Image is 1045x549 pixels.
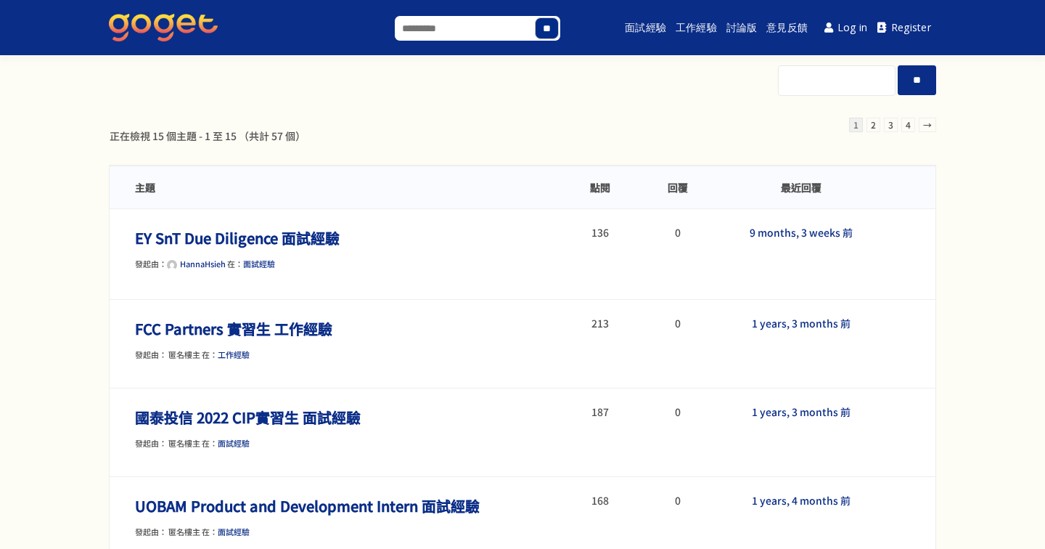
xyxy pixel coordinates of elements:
[561,495,639,505] li: 168
[167,258,226,269] a: HannaHsieh
[724,4,759,51] a: 討論版
[135,181,561,194] li: 主題
[764,4,810,51] a: 意見反饋
[135,349,200,360] span: 發起由： 匿名樓主
[819,12,873,44] a: Log in
[135,258,226,269] span: 發起由：
[135,407,361,428] a: 國泰投信 2022 CIP實習生 面試經驗
[561,181,639,194] li: 點閱
[135,227,340,248] a: EY SnT Due Diligence 面試經驗
[561,407,639,417] li: 187
[202,526,250,537] span: 在：
[180,258,226,269] span: HannaHsieh
[901,118,915,132] a: 4
[750,225,853,240] a: 9 months, 3 weeks 前
[752,316,851,330] a: 1 years, 3 months 前
[639,407,716,417] li: 0
[218,437,250,449] a: 面試經驗
[872,12,936,44] a: Register
[109,14,218,41] img: GoGet
[673,4,719,51] a: 工作經驗
[227,258,275,269] span: 在：
[639,495,716,505] li: 0
[243,258,275,269] a: 面試經驗
[135,318,332,339] a: FCC Partners 實習生 工作經驗
[884,118,898,132] a: 3
[218,349,250,360] a: 工作經驗
[639,181,716,194] li: 回覆
[109,129,306,143] div: 正在檢視 15 個主題 - 1 至 15 （共計 57 個）
[866,118,880,132] a: 2
[561,318,639,328] li: 213
[623,4,668,51] a: 面試經驗
[135,526,200,537] span: 發起由： 匿名樓主
[135,495,480,516] a: UOBAM Product and Development Intern 面試經驗
[716,181,887,194] li: 最近回覆
[752,404,851,419] a: 1 years, 3 months 前
[218,526,250,537] a: 面試經驗
[639,227,716,237] li: 0
[202,349,250,360] span: 在：
[849,118,863,132] span: 1
[752,493,851,508] a: 1 years, 4 months 前
[919,118,936,132] a: →
[202,437,250,449] span: 在：
[135,437,200,449] span: 發起由： 匿名樓主
[639,318,716,328] li: 0
[561,227,639,237] li: 136
[598,4,936,51] nav: Main menu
